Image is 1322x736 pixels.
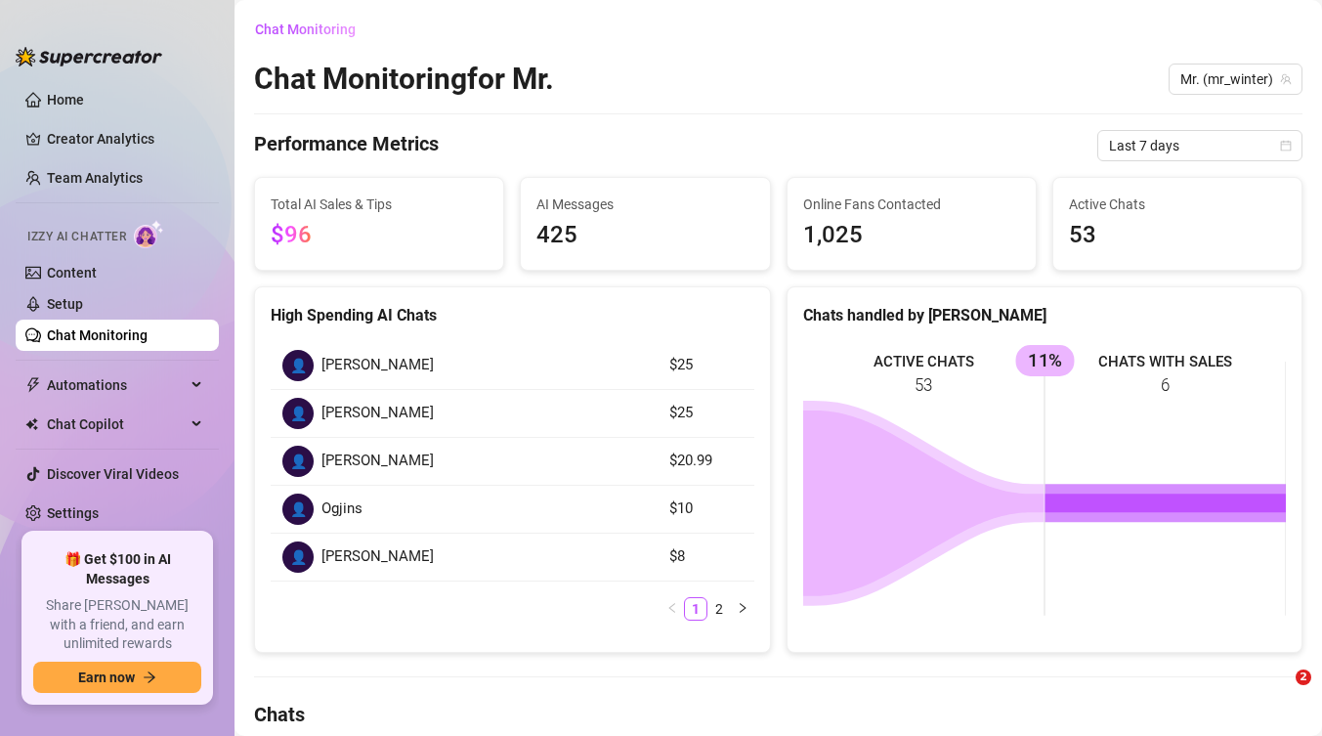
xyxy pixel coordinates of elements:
span: left [666,602,678,614]
div: High Spending AI Chats [271,303,754,327]
article: $25 [669,402,743,425]
article: $25 [669,354,743,377]
h2: Chat Monitoring for Mr. [254,61,554,98]
span: 🎁 Get $100 in AI Messages [33,550,201,588]
article: $10 [669,498,743,521]
a: Creator Analytics [47,123,203,154]
span: 53 [1069,217,1286,254]
button: right [731,597,754,621]
span: calendar [1280,140,1292,152]
span: [PERSON_NAME] [321,354,434,377]
img: Chat Copilot [25,417,38,431]
a: Discover Viral Videos [47,466,179,482]
span: Automations [47,369,186,401]
a: Content [47,265,97,281]
li: 2 [707,597,731,621]
span: 2 [1296,670,1311,685]
li: Previous Page [661,597,684,621]
span: $96 [271,221,312,248]
img: logo-BBDzfeDw.svg [16,47,162,66]
span: Ogjins [321,498,362,521]
div: 👤 [282,446,314,477]
span: thunderbolt [25,377,41,393]
span: Chat Copilot [47,409,186,440]
button: Chat Monitoring [254,14,371,45]
button: left [661,597,684,621]
article: $8 [669,545,743,569]
span: [PERSON_NAME] [321,545,434,569]
div: 👤 [282,494,314,525]
a: Chat Monitoring [47,327,148,343]
span: Izzy AI Chatter [27,228,126,246]
span: [PERSON_NAME] [321,450,434,473]
span: arrow-right [143,671,156,684]
div: 👤 [282,350,314,381]
span: Mr. (mr_winter) [1180,65,1291,94]
h4: Performance Metrics [254,130,439,161]
span: Online Fans Contacted [803,194,1020,215]
li: 1 [684,597,707,621]
span: 1,025 [803,217,1020,254]
span: [PERSON_NAME] [321,402,434,425]
h4: Chats [254,701,1302,728]
li: Next Page [731,597,754,621]
div: 👤 [282,541,314,573]
span: team [1280,73,1292,85]
article: $20.99 [669,450,743,473]
div: 👤 [282,398,314,429]
a: 2 [708,598,730,620]
span: Earn now [78,670,135,685]
span: AI Messages [536,194,753,215]
div: Chats handled by [PERSON_NAME] [803,303,1287,327]
iframe: Intercom live chat [1256,670,1302,716]
span: Last 7 days [1109,131,1291,160]
span: Active Chats [1069,194,1286,215]
span: Share [PERSON_NAME] with a friend, and earn unlimited rewards [33,596,201,654]
a: Setup [47,296,83,312]
span: right [737,602,748,614]
a: 1 [685,598,706,620]
span: 425 [536,217,753,254]
button: Earn nowarrow-right [33,662,201,693]
a: Home [47,92,84,108]
span: Chat Monitoring [255,22,356,37]
img: AI Chatter [134,220,164,248]
a: Team Analytics [47,170,143,186]
span: Total AI Sales & Tips [271,194,488,215]
a: Settings [47,505,99,521]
